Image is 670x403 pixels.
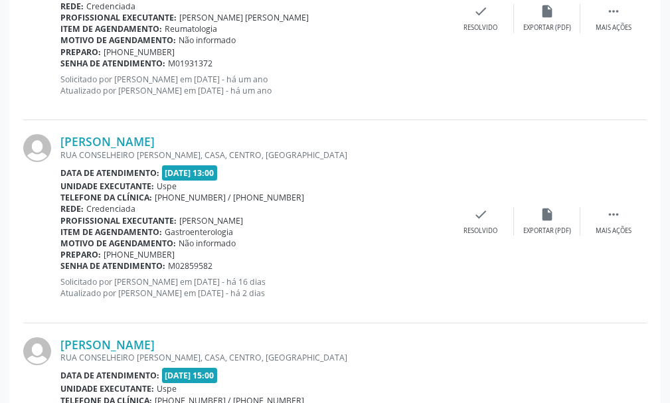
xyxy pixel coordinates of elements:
[596,23,631,33] div: Mais ações
[86,1,135,12] span: Credenciada
[60,215,177,226] b: Profissional executante:
[60,192,152,203] b: Telefone da clínica:
[540,207,554,222] i: insert_drive_file
[162,368,218,383] span: [DATE] 15:00
[60,12,177,23] b: Profissional executante:
[104,249,175,260] span: [PHONE_NUMBER]
[463,226,497,236] div: Resolvido
[596,226,631,236] div: Mais ações
[179,12,309,23] span: [PERSON_NAME] [PERSON_NAME]
[179,35,236,46] span: Não informado
[606,207,621,222] i: 
[473,207,488,222] i: check
[60,337,155,352] a: [PERSON_NAME]
[473,4,488,19] i: check
[104,46,175,58] span: [PHONE_NUMBER]
[60,35,176,46] b: Motivo de agendamento:
[60,383,154,394] b: Unidade executante:
[179,215,243,226] span: [PERSON_NAME]
[60,134,155,149] a: [PERSON_NAME]
[157,181,177,192] span: Uspe
[60,260,165,272] b: Senha de atendimento:
[60,276,448,299] p: Solicitado por [PERSON_NAME] em [DATE] - há 16 dias Atualizado por [PERSON_NAME] em [DATE] - há 2...
[23,134,51,162] img: img
[179,238,236,249] span: Não informado
[60,1,84,12] b: Rede:
[463,23,497,33] div: Resolvido
[523,226,571,236] div: Exportar (PDF)
[60,238,176,249] b: Motivo de agendamento:
[86,203,135,214] span: Credenciada
[60,74,448,96] p: Solicitado por [PERSON_NAME] em [DATE] - há um ano Atualizado por [PERSON_NAME] em [DATE] - há um...
[60,46,101,58] b: Preparo:
[155,192,304,203] span: [PHONE_NUMBER] / [PHONE_NUMBER]
[60,226,162,238] b: Item de agendamento:
[60,370,159,381] b: Data de atendimento:
[60,23,162,35] b: Item de agendamento:
[168,260,212,272] span: M02859582
[60,352,448,363] div: RUA CONSELHEIRO [PERSON_NAME], CASA, CENTRO, [GEOGRAPHIC_DATA]
[60,249,101,260] b: Preparo:
[60,167,159,179] b: Data de atendimento:
[165,226,233,238] span: Gastroenterologia
[606,4,621,19] i: 
[60,58,165,69] b: Senha de atendimento:
[60,203,84,214] b: Rede:
[60,149,448,161] div: RUA CONSELHEIRO [PERSON_NAME], CASA, CENTRO, [GEOGRAPHIC_DATA]
[540,4,554,19] i: insert_drive_file
[60,181,154,192] b: Unidade executante:
[162,165,218,181] span: [DATE] 13:00
[523,23,571,33] div: Exportar (PDF)
[157,383,177,394] span: Uspe
[168,58,212,69] span: M01931372
[165,23,217,35] span: Reumatologia
[23,337,51,365] img: img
